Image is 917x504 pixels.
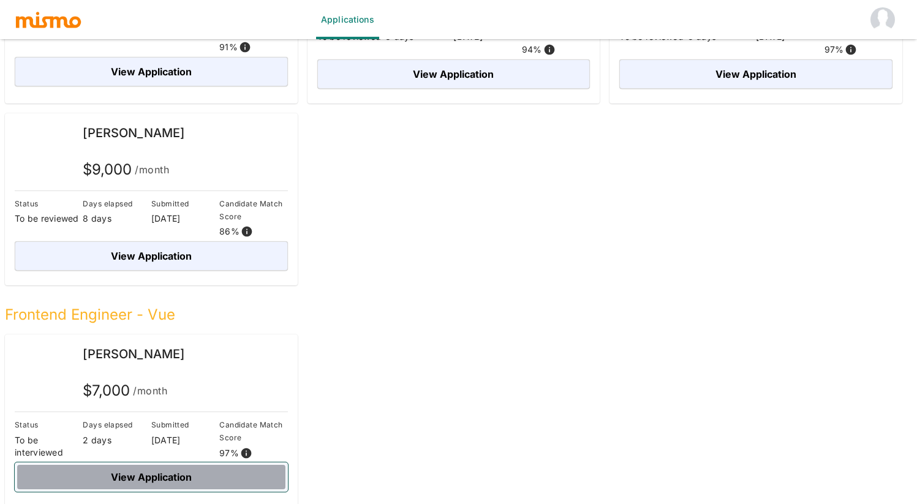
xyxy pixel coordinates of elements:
[219,225,240,238] p: 86 %
[219,41,238,53] p: 91 %
[15,123,51,160] img: usvok8pe79crw6epgbytvhnadqxt
[870,7,895,32] img: HM wayfinder
[135,161,169,178] span: /month
[5,305,902,325] h5: Frontend Engineer - Vue
[151,434,219,446] p: [DATE]
[15,462,288,492] button: View Application
[543,43,556,56] svg: View resume score details
[151,418,219,431] p: Submitted
[15,344,51,381] img: nt7vutzjcyyhk235jgkacrr94701
[133,382,167,399] span: /month
[219,447,239,459] p: 97 %
[15,213,83,225] p: To be reviewed
[15,434,83,459] p: To be interviewed
[15,10,82,29] img: logo
[83,434,151,446] p: 2 days
[219,197,287,223] p: Candidate Match Score
[239,41,251,53] svg: View resume score details
[151,197,219,210] p: Submitted
[83,381,167,401] h5: $ 7,000
[241,225,253,238] svg: View resume score details
[219,418,287,444] p: Candidate Match Score
[83,160,169,179] h5: $ 9,000
[151,213,219,225] p: [DATE]
[240,447,252,459] svg: View resume score details
[83,213,151,225] p: 8 days
[83,126,184,140] span: [PERSON_NAME]
[83,347,184,361] span: [PERSON_NAME]
[15,57,288,86] button: View Application
[522,43,542,56] p: 94 %
[15,197,83,210] p: Status
[825,43,844,56] p: 97 %
[845,43,857,56] svg: View resume score details
[15,418,83,431] p: Status
[83,418,151,431] p: Days elapsed
[83,197,151,210] p: Days elapsed
[15,241,288,271] button: View Application
[317,59,591,89] button: View Application
[619,59,892,89] button: View Application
